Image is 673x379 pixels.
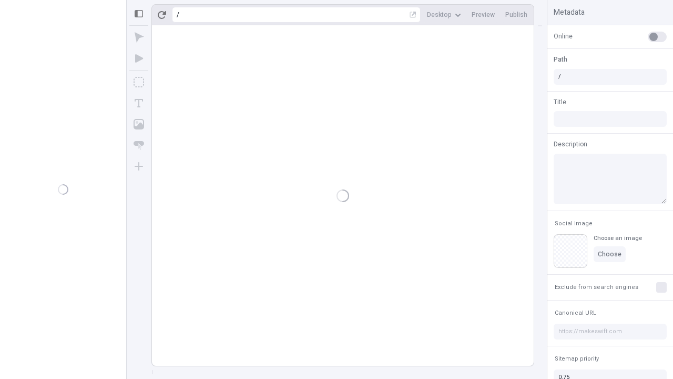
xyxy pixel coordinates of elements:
span: Exclude from search engines [555,283,638,291]
span: Sitemap priority [555,355,599,363]
input: https://makeswift.com [554,324,667,340]
button: Sitemap priority [553,353,601,365]
button: Button [129,136,148,155]
span: Choose [598,250,621,258]
span: Preview [472,11,495,19]
button: Image [129,115,148,134]
span: Canonical URL [555,309,596,317]
button: Exclude from search engines [553,281,640,294]
span: Social Image [555,220,593,227]
button: Desktop [423,7,465,23]
span: Online [554,32,573,41]
button: Canonical URL [553,307,598,320]
button: Text [129,94,148,113]
span: Description [554,139,587,149]
button: Choose [594,246,626,262]
button: Preview [467,7,499,23]
button: Publish [501,7,532,23]
span: Title [554,97,566,107]
div: / [177,11,179,19]
button: Social Image [553,217,595,230]
span: Publish [505,11,527,19]
button: Box [129,73,148,92]
div: Choose an image [594,234,642,242]
span: Desktop [427,11,452,19]
span: Path [554,55,567,64]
